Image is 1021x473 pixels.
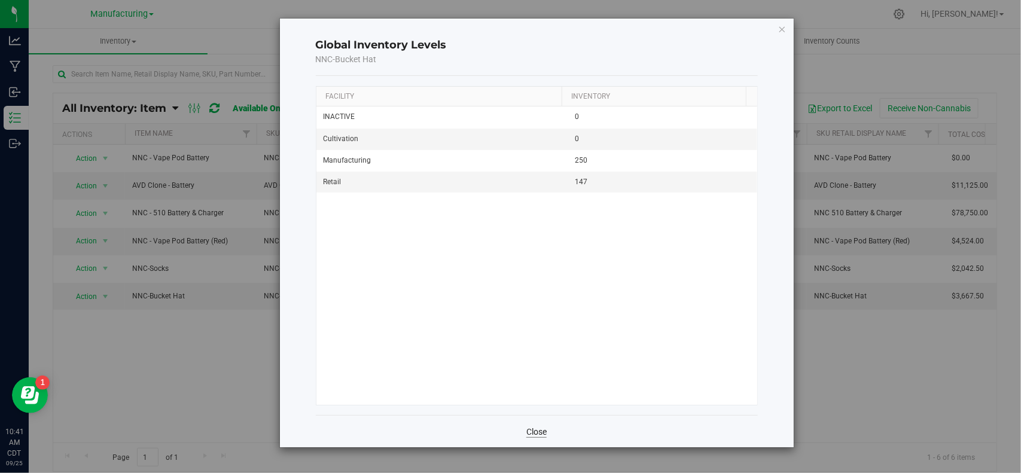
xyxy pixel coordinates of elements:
span: Cultivation [324,133,359,145]
span: 0 [575,111,580,123]
a: Close [526,426,547,438]
span: 0 [575,133,580,145]
span: Retail [324,176,342,188]
a: Facility [325,92,354,100]
span: Manufacturing [324,155,371,166]
span: 250 [575,155,588,166]
span: 147 [575,176,588,188]
h4: Global Inventory Levels [316,38,758,53]
iframe: Resource center [12,377,48,413]
a: Inventory [571,92,610,100]
iframe: Resource center unread badge [35,376,50,390]
span: NNC-Bucket Hat [316,54,377,64]
span: INACTIVE [324,111,355,123]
